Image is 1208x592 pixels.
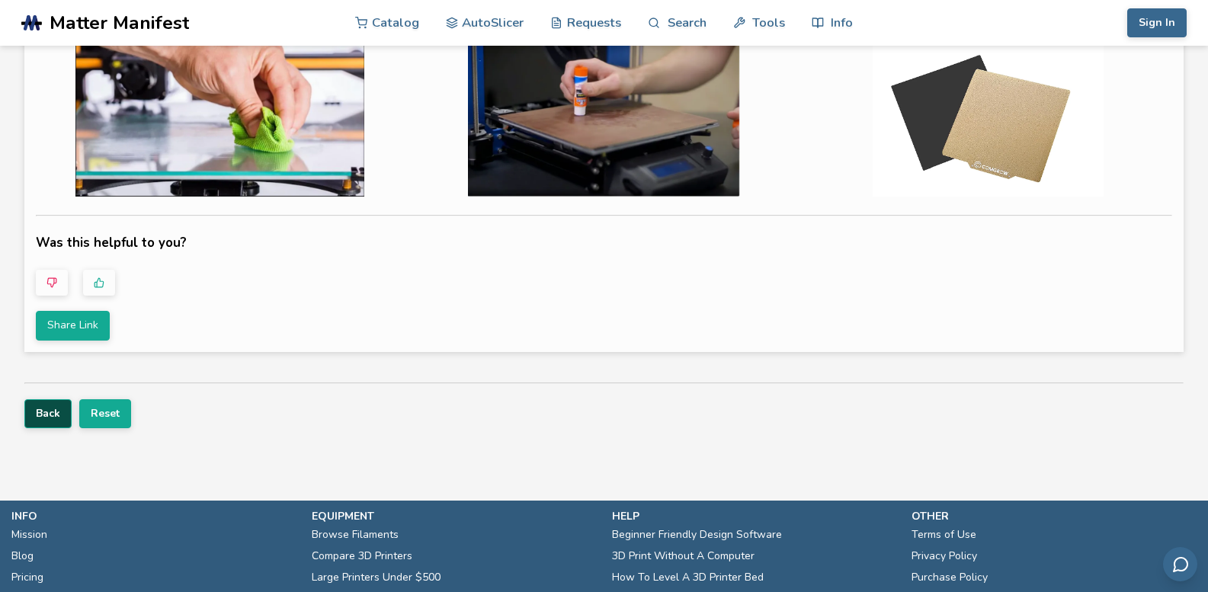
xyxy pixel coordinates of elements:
[11,508,296,524] p: info
[312,546,412,567] a: Compare 3D Printers
[83,270,115,296] button: Yes
[912,567,988,588] a: Purchase Policy
[312,508,597,524] p: equipment
[912,524,976,546] a: Terms of Use
[36,232,1173,255] h5: Was this helpful to you?
[612,567,764,588] a: How To Level A 3D Printer Bed
[47,319,98,331] a: Share Link
[612,508,897,524] p: help
[11,524,47,546] a: Mission
[36,311,110,340] button: Share Link
[1127,8,1187,37] button: Sign In
[24,399,72,428] button: Back
[1163,547,1197,581] button: Send feedback via email
[11,546,34,567] a: Blog
[50,12,189,34] span: Matter Manifest
[612,546,755,567] a: 3D Print Without A Computer
[912,508,1197,524] p: other
[912,546,977,567] a: Privacy Policy
[79,399,131,428] button: Reset
[312,524,399,546] a: Browse Filaments
[312,567,441,588] a: Large Printers Under $500
[612,524,782,546] a: Beginner Friendly Design Software
[11,567,43,588] a: Pricing
[36,270,68,296] button: No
